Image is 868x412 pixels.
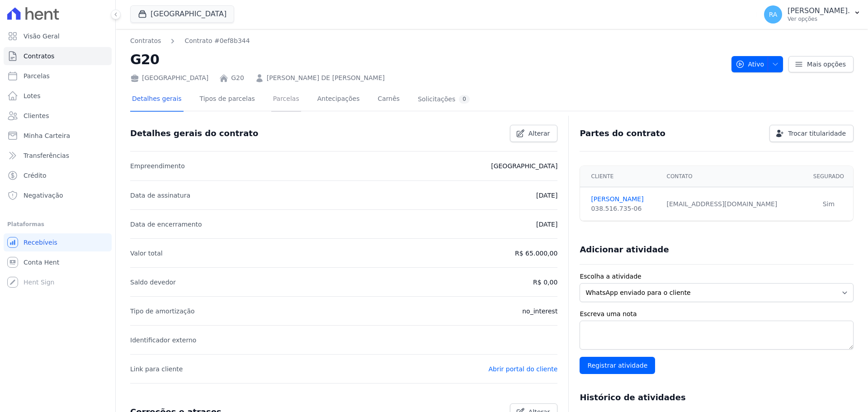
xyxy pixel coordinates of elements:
p: Tipo de amortização [130,306,195,317]
th: Segurado [804,166,853,187]
button: [GEOGRAPHIC_DATA] [130,5,234,23]
a: Visão Geral [4,27,112,45]
a: Contratos [130,36,161,46]
a: Lotes [4,87,112,105]
span: Mais opções [807,60,846,69]
a: Negativação [4,186,112,204]
label: Escolha a atividade [580,272,854,281]
a: Alterar [510,125,558,142]
div: Plataformas [7,219,108,230]
a: Antecipações [316,88,362,112]
th: Cliente [580,166,661,187]
a: Abrir portal do cliente [488,365,557,373]
a: Conta Hent [4,253,112,271]
div: 038.516.735-06 [591,204,656,213]
span: Crédito [24,171,47,180]
h3: Adicionar atividade [580,244,669,255]
div: [EMAIL_ADDRESS][DOMAIN_NAME] [667,199,799,209]
span: Negativação [24,191,63,200]
h3: Histórico de atividades [580,392,685,403]
a: Clientes [4,107,112,125]
h3: Partes do contrato [580,128,665,139]
p: Data de assinatura [130,190,190,201]
div: [GEOGRAPHIC_DATA] [130,73,208,83]
h2: G20 [130,49,724,70]
span: Conta Hent [24,258,59,267]
button: RA [PERSON_NAME]. Ver opções [757,2,868,27]
p: Saldo devedor [130,277,176,288]
button: Ativo [731,56,783,72]
span: Ativo [736,56,764,72]
nav: Breadcrumb [130,36,724,46]
div: 0 [459,95,470,104]
th: Contato [661,166,804,187]
p: no_interest [522,306,557,317]
p: Valor total [130,248,163,259]
a: Parcelas [271,88,301,112]
label: Escreva uma nota [580,309,854,319]
p: [DATE] [536,190,557,201]
p: Empreendimento [130,161,185,171]
p: [DATE] [536,219,557,230]
p: [PERSON_NAME]. [788,6,850,15]
span: Alterar [528,129,550,138]
a: Transferências [4,147,112,165]
a: Mais opções [788,56,854,72]
input: Registrar atividade [580,357,655,374]
p: Link para cliente [130,364,183,374]
a: Carnês [376,88,401,112]
span: Lotes [24,91,41,100]
a: Contratos [4,47,112,65]
span: Trocar titularidade [788,129,846,138]
p: R$ 65.000,00 [515,248,557,259]
a: Trocar titularidade [769,125,854,142]
p: Ver opções [788,15,850,23]
a: Tipos de parcelas [198,88,257,112]
a: Detalhes gerais [130,88,184,112]
a: [PERSON_NAME] [591,194,656,204]
span: Transferências [24,151,69,160]
p: R$ 0,00 [533,277,557,288]
p: [GEOGRAPHIC_DATA] [491,161,557,171]
p: Data de encerramento [130,219,202,230]
span: Visão Geral [24,32,60,41]
div: Solicitações [418,95,470,104]
td: Sim [804,187,853,221]
p: Identificador externo [130,335,196,346]
span: Contratos [24,52,54,61]
span: Parcelas [24,71,50,81]
a: Minha Carteira [4,127,112,145]
nav: Breadcrumb [130,36,250,46]
a: Contrato #0ef8b344 [184,36,250,46]
a: Recebíveis [4,233,112,251]
span: Minha Carteira [24,131,70,140]
span: Clientes [24,111,49,120]
a: G20 [231,73,244,83]
h3: Detalhes gerais do contrato [130,128,258,139]
a: [PERSON_NAME] DE [PERSON_NAME] [267,73,385,83]
a: Solicitações0 [416,88,472,112]
span: Recebíveis [24,238,57,247]
a: Parcelas [4,67,112,85]
span: RA [769,11,778,18]
a: Crédito [4,166,112,185]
